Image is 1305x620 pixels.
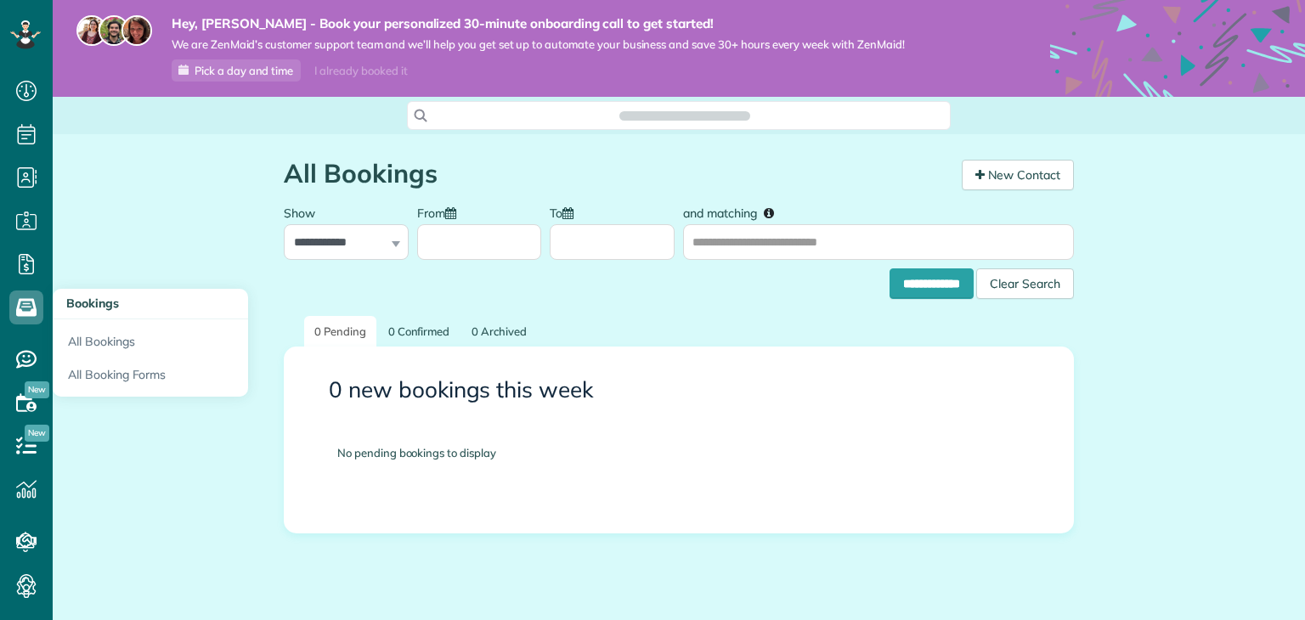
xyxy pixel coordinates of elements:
span: We are ZenMaid’s customer support team and we’ll help you get set up to automate your business an... [172,37,905,52]
span: Search ZenMaid… [636,107,732,124]
a: 0 Confirmed [378,316,460,347]
a: 0 Pending [304,316,376,347]
div: Clear Search [976,268,1074,299]
a: Pick a day and time [172,59,301,82]
div: I already booked it [304,60,417,82]
label: From [417,196,465,228]
h1: All Bookings [284,160,949,188]
a: All Bookings [53,319,248,358]
span: Bookings [66,296,119,311]
img: jorge-587dff0eeaa6aab1f244e6dc62b8924c3b6ad411094392a53c71c6c4a576187d.jpg [99,15,129,46]
img: maria-72a9807cf96188c08ef61303f053569d2e2a8a1cde33d635c8a3ac13582a053d.jpg [76,15,107,46]
div: No pending bookings to display [312,420,1046,487]
span: Pick a day and time [195,64,293,77]
a: 0 Archived [461,316,537,347]
a: New Contact [962,160,1074,190]
a: Clear Search [976,272,1074,285]
span: New [25,381,49,398]
a: All Booking Forms [53,358,248,397]
strong: Hey, [PERSON_NAME] - Book your personalized 30-minute onboarding call to get started! [172,15,905,32]
label: and matching [683,196,786,228]
span: New [25,425,49,442]
img: michelle-19f622bdf1676172e81f8f8fba1fb50e276960ebfe0243fe18214015130c80e4.jpg [121,15,152,46]
h3: 0 new bookings this week [329,378,1029,403]
label: To [550,196,582,228]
